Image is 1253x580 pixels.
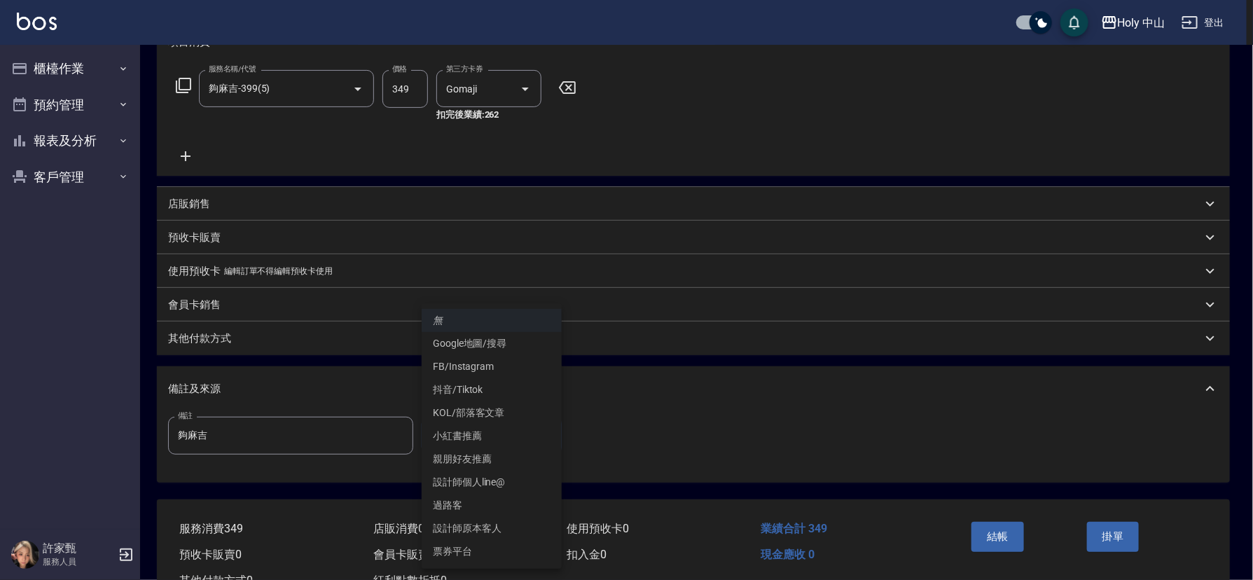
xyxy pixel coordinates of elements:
li: KOL/部落客文章 [422,401,562,424]
li: Google地圖/搜尋 [422,332,562,355]
li: 票券平台 [422,540,562,563]
li: 設計師個人line@ [422,471,562,494]
li: 小紅書推薦 [422,424,562,448]
li: 抖音/Tiktok [422,378,562,401]
li: 過路客 [422,494,562,517]
li: 親朋好友推薦 [422,448,562,471]
li: 設計師原本客人 [422,517,562,540]
li: FB/Instagram [422,355,562,378]
em: 無 [433,313,443,328]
